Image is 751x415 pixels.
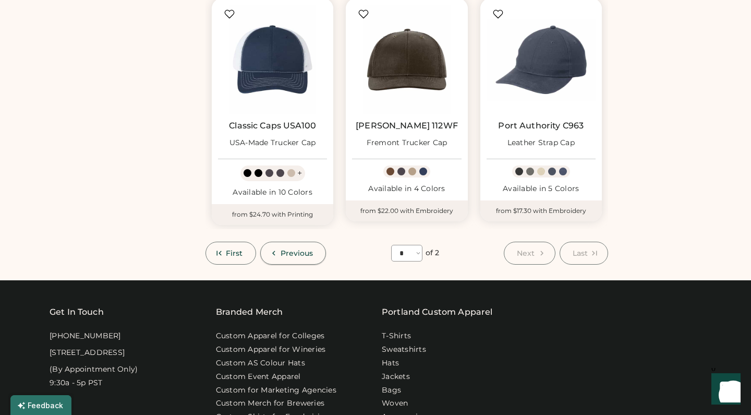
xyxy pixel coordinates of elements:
[205,242,256,265] button: First
[50,306,104,318] div: Get In Touch
[281,250,313,257] span: Previous
[218,5,327,114] img: Classic Caps USA100 USA-Made Trucker Cap
[517,250,535,257] span: Next
[382,358,399,369] a: Hats
[382,398,408,409] a: Woven
[560,242,608,265] button: Last
[229,138,316,148] div: USA-Made Trucker Cap
[480,200,602,221] div: from $17.30 with Embroidery
[504,242,555,265] button: Next
[229,121,316,131] a: Classic Caps USA100
[216,345,326,355] a: Custom Apparel for Wineries
[382,385,401,396] a: Bags
[356,121,458,131] a: [PERSON_NAME] 112WF
[382,331,411,341] a: T-Shirts
[573,250,588,257] span: Last
[507,138,575,148] div: Leather Strap Cap
[346,200,467,221] div: from $22.00 with Embroidery
[352,5,461,114] img: Richardson 112WF Fremont Trucker Cap
[498,121,584,131] a: Port Authority C963
[297,168,302,179] div: +
[216,398,325,409] a: Custom Merch for Breweries
[226,250,243,257] span: First
[218,187,327,198] div: Available in 10 Colors
[382,372,410,382] a: Jackets
[50,348,125,358] div: [STREET_ADDRESS]
[487,184,596,194] div: Available in 5 Colors
[382,345,426,355] a: Sweatshirts
[216,306,283,318] div: Branded Merch
[50,378,103,388] div: 9:30a - 5p PST
[216,385,336,396] a: Custom for Marketing Agencies
[352,184,461,194] div: Available in 4 Colors
[367,138,447,148] div: Fremont Trucker Cap
[426,248,439,258] div: of 2
[212,204,333,225] div: from $24.70 with Printing
[50,364,138,375] div: (By Appointment Only)
[701,368,746,413] iframe: Front Chat
[260,242,326,265] button: Previous
[50,331,121,341] div: [PHONE_NUMBER]
[216,358,305,369] a: Custom AS Colour Hats
[216,372,301,382] a: Custom Event Apparel
[216,331,325,341] a: Custom Apparel for Colleges
[382,306,492,318] a: Portland Custom Apparel
[487,5,596,114] img: Port Authority C963 Leather Strap Cap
